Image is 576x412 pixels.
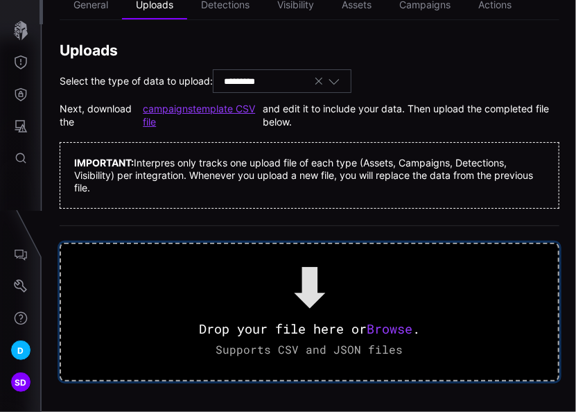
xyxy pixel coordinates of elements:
span: Browse [367,320,412,337]
h2: Uploads [60,41,559,60]
p: Interpres only tracks one upload file of each type ( Assets, Campaigns, Detections, Visibility ) ... [74,157,545,195]
span: D [17,343,24,358]
div: Next, download the and edit it to include your data. Then upload the completed file below. [60,103,559,128]
button: SD [1,366,41,398]
div: Select the type of data to upload: [60,69,559,93]
span: Supports CSV and JSON files [216,342,403,357]
a: campaignstemplate CSV file [143,103,263,128]
div: Drop your file here or . [199,320,420,338]
button: D [1,334,41,366]
button: Clear selection [313,75,324,87]
button: Drop your file here orBrowse.Supports CSV and JSON files [60,243,559,381]
span: SD [15,375,27,390]
strong: IMPORTANT: [74,157,134,169]
button: Toggle options menu [328,75,340,87]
